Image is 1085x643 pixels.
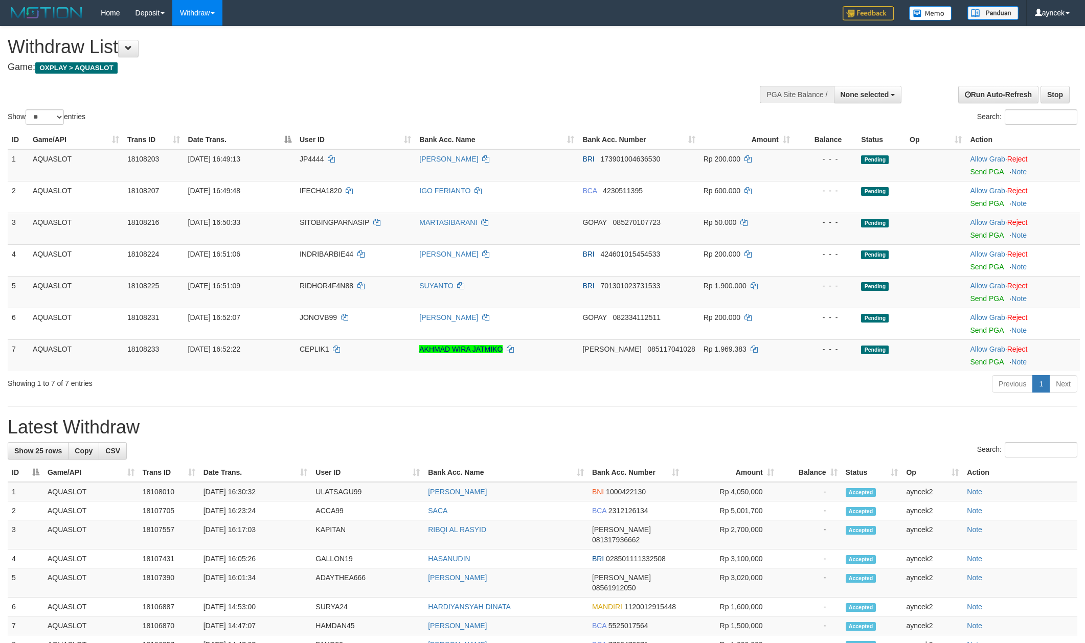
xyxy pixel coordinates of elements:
h1: Withdraw List [8,37,713,57]
th: Game/API: activate to sort column ascending [29,130,123,149]
a: Reject [1007,155,1028,163]
td: SURYA24 [311,598,424,616]
td: 7 [8,616,43,635]
td: AQUASLOT [29,149,123,181]
td: · [966,308,1080,339]
img: Feedback.jpg [843,6,894,20]
span: Rp 200.000 [704,313,740,321]
div: PGA Site Balance / [760,86,833,103]
th: Amount: activate to sort column ascending [683,463,778,482]
span: Copy 085117041028 to clipboard [647,345,695,353]
a: Allow Grab [970,345,1005,353]
td: 4 [8,549,43,568]
a: [PERSON_NAME] [428,573,487,582]
span: Accepted [846,622,876,631]
td: · [966,213,1080,244]
span: Copy 085270107723 to clipboard [613,218,661,226]
img: MOTION_logo.png [8,5,85,20]
span: BNI [592,488,604,496]
td: AQUASLOT [43,568,139,598]
a: Allow Grab [970,218,1005,226]
input: Search: [1005,442,1077,457]
td: AQUASLOT [43,549,139,568]
div: - - - [798,249,853,259]
td: 7 [8,339,29,371]
span: RIDHOR4F4N88 [300,282,353,290]
span: BRI [592,555,604,563]
span: 18108231 [127,313,159,321]
td: 18107705 [139,501,199,520]
span: [DATE] 16:50:33 [188,218,240,226]
span: Pending [861,314,889,323]
a: Stop [1041,86,1070,103]
a: Send PGA [970,168,1003,176]
td: ayncek2 [902,616,963,635]
span: Accepted [846,488,876,497]
span: Copy 1120012915448 to clipboard [624,603,676,611]
div: - - - [798,186,853,196]
a: Note [967,622,982,630]
td: AQUASLOT [43,520,139,549]
td: [DATE] 16:23:24 [199,501,312,520]
td: 18107431 [139,549,199,568]
th: Trans ID: activate to sort column ascending [139,463,199,482]
a: Send PGA [970,358,1003,366]
div: - - - [798,217,853,227]
td: Rp 5,001,700 [683,501,778,520]
span: Copy 028501111332508 to clipboard [606,555,666,563]
span: IFECHA1820 [300,187,342,195]
span: 18108225 [127,282,159,290]
span: · [970,250,1007,258]
div: - - - [798,344,853,354]
h1: Latest Withdraw [8,417,1077,438]
div: Showing 1 to 7 of 7 entries [8,374,444,388]
label: Show entries [8,109,85,125]
span: Copy [75,447,93,455]
span: Copy 08561912050 to clipboard [592,584,636,592]
th: User ID: activate to sort column ascending [296,130,415,149]
a: [PERSON_NAME] [428,488,487,496]
span: · [970,218,1007,226]
td: ayncek2 [902,501,963,520]
span: MANDIRI [592,603,622,611]
a: Allow Grab [970,282,1005,290]
a: Allow Grab [970,250,1005,258]
span: [PERSON_NAME] [582,345,641,353]
td: GALLON19 [311,549,424,568]
span: Rp 50.000 [704,218,737,226]
td: - [778,549,842,568]
td: ULATSAGU99 [311,482,424,501]
a: Next [1049,375,1077,393]
td: AQUASLOT [29,181,123,213]
div: - - - [798,312,853,323]
a: Show 25 rows [8,442,69,460]
span: Copy 082334112511 to clipboard [613,313,661,321]
td: ayncek2 [902,598,963,616]
td: AQUASLOT [43,501,139,520]
th: Bank Acc. Name: activate to sort column ascending [424,463,588,482]
span: Copy 5525017564 to clipboard [608,622,648,630]
span: BRI [582,250,594,258]
td: - [778,616,842,635]
a: Note [967,488,982,496]
span: [DATE] 16:52:22 [188,345,240,353]
span: Accepted [846,574,876,583]
td: 2 [8,501,43,520]
a: HASANUDIN [428,555,470,563]
a: Note [1011,326,1027,334]
a: SACA [428,507,447,515]
span: Accepted [846,555,876,564]
span: OXPLAY > AQUASLOT [35,62,118,74]
span: INDRIBARBIE44 [300,250,353,258]
span: Copy 4230511395 to clipboard [603,187,643,195]
a: Reject [1007,218,1028,226]
a: SUYANTO [419,282,453,290]
span: CSV [105,447,120,455]
td: 3 [8,520,43,549]
span: SITOBINGPARNASIP [300,218,369,226]
button: None selected [834,86,902,103]
span: Pending [861,187,889,196]
span: None selected [841,90,889,99]
th: Game/API: activate to sort column ascending [43,463,139,482]
td: 18106887 [139,598,199,616]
